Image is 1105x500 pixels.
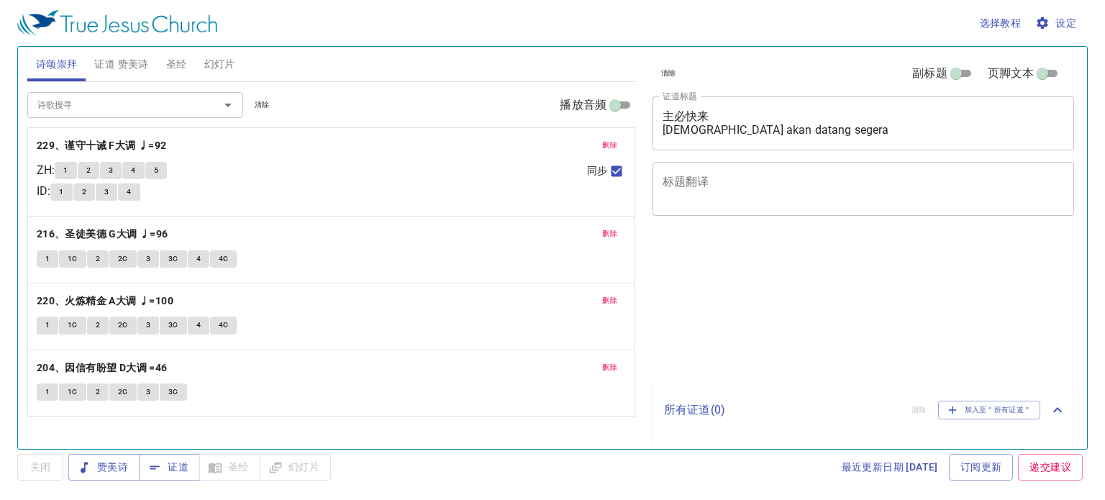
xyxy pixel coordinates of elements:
span: 订阅更新 [960,458,1002,476]
span: 清除 [255,99,270,112]
span: 删除 [602,139,617,152]
span: 3 [109,164,113,177]
span: 2 [82,186,86,199]
button: 2 [78,162,99,179]
span: 1 [63,164,68,177]
span: 页脚文本 [988,65,1034,82]
span: 3 [146,253,150,265]
span: 4 [196,319,201,332]
button: 4 [118,183,140,201]
span: 1 [45,386,50,399]
button: 1 [37,383,58,401]
span: 设定 [1038,14,1076,32]
span: 2C [118,253,128,265]
span: 证道 赞美诗 [94,55,148,73]
button: 4 [122,162,144,179]
span: 1 [59,186,63,199]
span: 4C [219,253,229,265]
button: 1C [59,250,86,268]
button: 2 [87,317,109,334]
button: 删除 [594,292,626,309]
b: 229、谨守十诫 F大调 ♩=92 [37,137,167,155]
button: 删除 [594,225,626,242]
span: 4C [219,319,229,332]
button: 选择教程 [974,10,1027,37]
span: 3 [146,319,150,332]
span: 2C [118,319,128,332]
button: 220、火炼精金 A大调 ♩=100 [37,292,176,310]
textarea: 主必快来 [DEMOGRAPHIC_DATA] akan datang segera [663,109,1064,137]
button: 3C [160,317,187,334]
span: 2 [96,319,100,332]
button: 1 [50,183,72,201]
span: 清除 [661,67,676,80]
button: 2 [73,183,95,201]
p: 所有证道 ( 0 ) [664,401,900,419]
a: 订阅更新 [949,454,1014,481]
button: 1 [37,317,58,334]
span: 2 [96,253,100,265]
button: Open [218,95,238,115]
b: 220、火炼精金 A大调 ♩=100 [37,292,173,310]
span: 删除 [602,361,617,374]
span: 3C [168,319,178,332]
span: 1 [45,319,50,332]
span: 3C [168,253,178,265]
button: 2C [109,250,137,268]
span: 加入至＂所有证道＂ [947,404,1032,417]
span: 同步 [587,163,607,178]
span: 选择教程 [980,14,1022,32]
button: 加入至＂所有证道＂ [938,401,1041,419]
span: 2C [118,386,128,399]
span: 3 [146,386,150,399]
span: 诗颂崇拜 [36,55,78,73]
span: 删除 [602,227,617,240]
a: 递交建议 [1018,454,1083,481]
span: 递交建议 [1029,458,1071,476]
button: 3 [137,383,159,401]
span: 3 [104,186,109,199]
button: 3 [137,250,159,268]
button: 3 [96,183,117,201]
button: 清除 [652,65,685,82]
span: 赞美诗 [80,458,128,476]
button: 1C [59,317,86,334]
button: 2 [87,250,109,268]
span: 2 [96,386,100,399]
span: 3C [168,386,178,399]
button: 3 [137,317,159,334]
span: 证道 [150,458,188,476]
button: 5 [145,162,167,179]
button: 4 [188,317,209,334]
span: 2 [86,164,91,177]
button: 3C [160,250,187,268]
span: 1C [68,253,78,265]
span: 1C [68,386,78,399]
span: 圣经 [166,55,187,73]
span: 1 [45,253,50,265]
span: 最近更新日期 [DATE] [842,458,938,476]
button: 证道 [139,454,200,481]
button: 3 [100,162,122,179]
span: 播放音频 [560,96,606,114]
button: 204、因信有盼望 D大调 =46 [37,359,170,377]
span: 5 [154,164,158,177]
span: 4 [131,164,135,177]
button: 3C [160,383,187,401]
span: 4 [127,186,131,199]
img: True Jesus Church [17,10,217,36]
button: 1 [55,162,76,179]
button: 1 [37,250,58,268]
button: 2C [109,383,137,401]
iframe: from-child [647,231,991,381]
div: 所有证道(0)清除加入至＂所有证道＂ [652,386,1078,434]
span: 4 [196,253,201,265]
button: 2 [87,383,109,401]
span: 删除 [602,294,617,307]
span: 副标题 [912,65,947,82]
span: 幻灯片 [204,55,235,73]
button: 清除 [246,96,278,114]
span: 1C [68,319,78,332]
button: 4C [210,250,237,268]
a: 最近更新日期 [DATE] [836,454,944,481]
